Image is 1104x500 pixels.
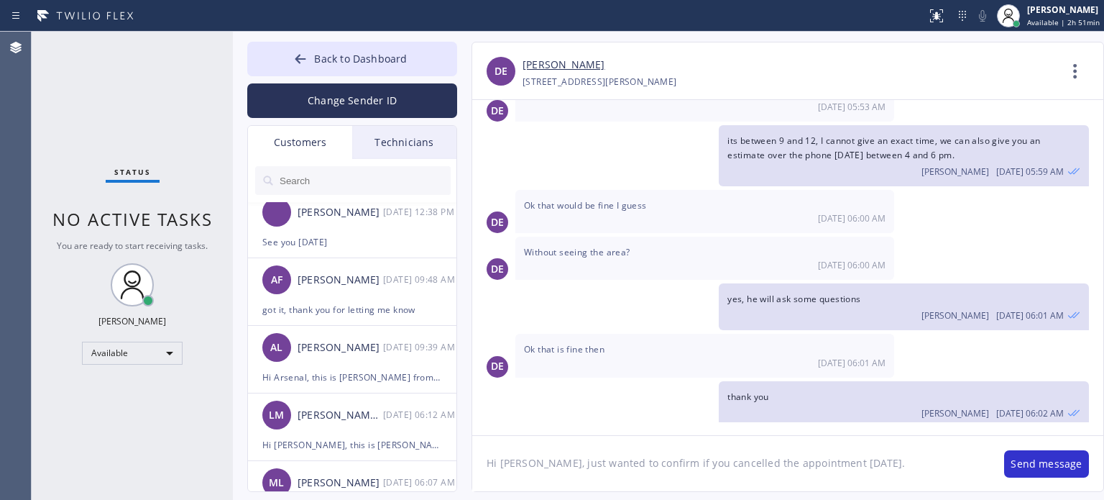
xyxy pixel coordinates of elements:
div: Customers [248,126,352,159]
div: 09/10/2025 9:07 AM [383,474,458,491]
span: DE [491,214,504,231]
div: [PERSON_NAME] [298,475,383,491]
span: LM [269,407,284,424]
div: 09/10/2025 9:38 AM [383,204,458,220]
div: Available [82,342,183,365]
div: [PERSON_NAME] Mr [298,407,383,424]
span: You are ready to start receiving tasks. [57,240,208,252]
div: See you [DATE] [262,234,442,250]
span: [DATE] 06:00 AM [818,212,885,224]
span: DE [491,261,504,278]
button: Back to Dashboard [247,42,457,76]
div: [PERSON_NAME] [298,340,383,356]
button: Mute [972,6,993,26]
span: [DATE] 06:00 AM [818,259,885,271]
span: ML [269,475,284,491]
div: 09/11/2025 9:00 AM [515,237,894,280]
div: 09/11/2025 9:01 AM [719,283,1089,330]
div: [STREET_ADDRESS][PERSON_NAME] [523,73,677,90]
div: [PERSON_NAME] [1027,4,1100,16]
span: Available | 2h 51min [1027,17,1100,27]
span: No active tasks [52,207,213,231]
span: [DATE] 05:53 AM [818,101,885,113]
div: Technicians [352,126,456,159]
input: Search [278,166,451,195]
span: [PERSON_NAME] [921,309,989,322]
div: [PERSON_NAME] [98,315,166,327]
span: [PERSON_NAME] [921,165,989,178]
span: thank you [727,391,769,403]
div: 09/10/2025 9:48 AM [383,271,458,288]
div: 09/11/2025 9:01 AM [515,334,894,377]
span: DE [491,358,504,375]
span: [PERSON_NAME] [921,407,989,419]
span: DE [491,103,504,119]
span: AL [270,340,282,356]
span: Ok that would be fine I guess [524,199,647,212]
span: [DATE] 05:59 AM [996,165,1064,178]
div: Hi [PERSON_NAME], this is [PERSON_NAME] from [PERSON_NAME] Electrical, we tried calling you [DATE... [262,437,442,453]
textarea: Hi [PERSON_NAME], just wanted to confirm if you cancelled the appointment [DATE]. [472,436,990,491]
span: its between 9 and 12, I cannot give an exact time, we can also give you an estimate over the phon... [727,135,1041,160]
div: [PERSON_NAME] [298,272,383,288]
span: Status [114,167,151,177]
span: Without seeing the area? [524,246,630,258]
div: got it, thank you for letting me know [262,301,442,318]
span: [DATE] 06:02 AM [996,407,1064,419]
div: 09/11/2025 9:53 AM [515,78,894,122]
a: [PERSON_NAME] [523,57,604,73]
span: [DATE] 06:01 AM [818,357,885,369]
button: Change Sender ID [247,83,457,118]
div: 09/11/2025 9:00 AM [515,190,894,233]
span: yes, he will ask some questions [727,293,860,305]
button: Send message [1004,450,1089,478]
span: DE [494,63,507,80]
span: Ok that is fine then [524,343,604,355]
span: [DATE] 06:01 AM [996,309,1064,322]
span: AF [271,272,282,288]
div: Hi Arsenal, this is [PERSON_NAME] from GM Power, I just called you to check if you still want an ... [262,369,442,386]
div: 09/11/2025 9:59 AM [719,125,1089,186]
div: 09/10/2025 9:12 AM [383,406,458,423]
div: [PERSON_NAME] [298,204,383,221]
div: 09/10/2025 9:39 AM [383,339,458,355]
div: 09/11/2025 9:02 AM [719,381,1089,428]
span: Back to Dashboard [314,52,407,65]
